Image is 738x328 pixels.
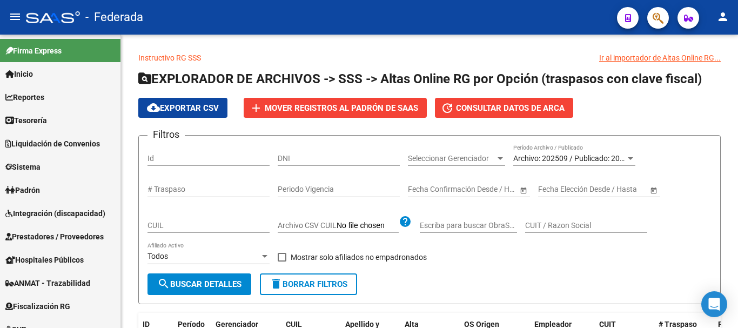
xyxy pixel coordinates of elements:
button: Open calendar [648,184,659,196]
span: Fiscalización RG [5,300,70,312]
span: EXPLORADOR DE ARCHIVOS -> SSS -> Altas Online RG por Opción (traspasos con clave fiscal) [138,71,702,86]
span: Inicio [5,68,33,80]
span: Firma Express [5,45,62,57]
div: Open Intercom Messenger [701,291,727,317]
mat-icon: help [399,215,412,228]
span: Prestadores / Proveedores [5,231,104,243]
button: Consultar datos de ARCA [435,98,573,118]
span: Integración (discapacidad) [5,207,105,219]
input: Fecha fin [587,185,640,194]
span: Sistema [5,161,41,173]
span: Reportes [5,91,44,103]
button: Exportar CSV [138,98,227,118]
mat-icon: person [716,10,729,23]
span: Mover registros al PADRÓN de SAAS [265,103,418,113]
div: Ir al importador de Altas Online RG... [599,52,721,64]
span: Buscar Detalles [157,279,241,289]
span: Tesorería [5,115,47,126]
span: Hospitales Públicos [5,254,84,266]
a: Instructivo RG SSS [138,53,201,62]
mat-icon: update [441,102,454,115]
span: Borrar Filtros [270,279,347,289]
input: Archivo CSV CUIL [337,221,399,231]
span: Todos [147,252,168,260]
mat-icon: add [250,102,263,115]
button: Open calendar [518,184,529,196]
span: Seleccionar Gerenciador [408,154,495,163]
button: Buscar Detalles [147,273,251,295]
button: Borrar Filtros [260,273,357,295]
input: Fecha inicio [538,185,578,194]
button: Mover registros al PADRÓN de SAAS [244,98,427,118]
h3: Filtros [147,127,185,142]
span: Padrón [5,184,40,196]
span: Archivo CSV CUIL [278,221,337,230]
span: Exportar CSV [147,103,219,113]
input: Fecha inicio [408,185,447,194]
span: Liquidación de Convenios [5,138,100,150]
mat-icon: cloud_download [147,101,160,114]
mat-icon: search [157,277,170,290]
span: - Federada [85,5,143,29]
mat-icon: delete [270,277,283,290]
span: ANMAT - Trazabilidad [5,277,90,289]
mat-icon: menu [9,10,22,23]
span: Consultar datos de ARCA [456,103,565,113]
span: Archivo: 202509 / Publicado: 202508 [513,154,637,163]
input: Fecha fin [457,185,509,194]
span: Mostrar solo afiliados no empadronados [291,251,427,264]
